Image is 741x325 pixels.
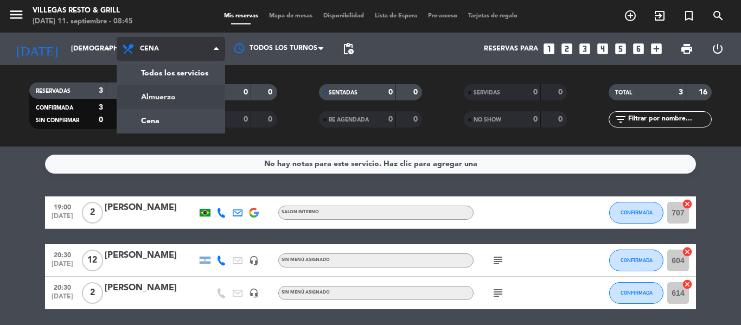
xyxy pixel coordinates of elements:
[609,282,663,304] button: CONFIRMADA
[99,104,103,111] strong: 3
[82,282,103,304] span: 2
[533,116,538,123] strong: 0
[627,113,711,125] input: Filtrar por nombre...
[578,42,592,56] i: looks_3
[712,9,725,22] i: search
[702,33,733,65] div: LOG OUT
[699,88,710,96] strong: 16
[474,117,501,123] span: NO SHOW
[8,7,24,23] i: menu
[49,200,76,213] span: 19:00
[105,248,197,263] div: [PERSON_NAME]
[36,118,79,123] span: SIN CONFIRMAR
[609,250,663,271] button: CONFIRMADA
[244,116,248,123] strong: 0
[282,258,330,262] span: Sin menú asignado
[268,88,274,96] strong: 0
[711,42,724,55] i: power_settings_new
[621,257,653,263] span: CONFIRMADA
[679,88,683,96] strong: 3
[491,286,504,299] i: subject
[82,250,103,271] span: 12
[33,16,133,27] div: [DATE] 11. septiembre - 08:45
[33,5,133,16] div: Villegas Resto & Grill
[682,279,693,290] i: cancel
[631,42,646,56] i: looks_6
[614,42,628,56] i: looks_5
[219,13,264,19] span: Mis reservas
[682,199,693,209] i: cancel
[105,201,197,215] div: [PERSON_NAME]
[560,42,574,56] i: looks_two
[49,248,76,260] span: 20:30
[244,88,248,96] strong: 0
[264,158,477,170] div: No hay notas para este servicio. Haz clic para agregar una
[653,9,666,22] i: exit_to_app
[596,42,610,56] i: looks_4
[282,210,319,214] span: SALON INTERNO
[682,9,695,22] i: turned_in_not
[388,116,393,123] strong: 0
[388,88,393,96] strong: 0
[99,87,103,94] strong: 3
[264,13,318,19] span: Mapa de mesas
[49,293,76,305] span: [DATE]
[542,42,556,56] i: looks_one
[474,90,500,95] span: SERVIDAS
[621,290,653,296] span: CONFIRMADA
[369,13,423,19] span: Lista de Espera
[117,85,225,109] a: Almuerzo
[614,113,627,126] i: filter_list
[558,116,565,123] strong: 0
[105,281,197,295] div: [PERSON_NAME]
[49,281,76,293] span: 20:30
[491,254,504,267] i: subject
[342,42,355,55] span: pending_actions
[49,260,76,273] span: [DATE]
[117,61,225,85] a: Todos los servicios
[682,246,693,257] i: cancel
[649,42,663,56] i: add_box
[249,208,259,218] img: google-logo.png
[268,116,274,123] strong: 0
[249,256,259,265] i: headset_mic
[101,42,114,55] i: arrow_drop_down
[484,45,538,53] span: Reservas para
[463,13,523,19] span: Tarjetas de regalo
[423,13,463,19] span: Pre-acceso
[49,213,76,225] span: [DATE]
[318,13,369,19] span: Disponibilidad
[621,209,653,215] span: CONFIRMADA
[117,109,225,133] a: Cena
[609,202,663,224] button: CONFIRMADA
[99,116,103,124] strong: 0
[413,88,420,96] strong: 0
[8,7,24,27] button: menu
[282,290,330,295] span: Sin menú asignado
[680,42,693,55] span: print
[82,202,103,224] span: 2
[533,88,538,96] strong: 0
[413,116,420,123] strong: 0
[140,45,159,53] span: Cena
[624,9,637,22] i: add_circle_outline
[615,90,632,95] span: TOTAL
[329,90,357,95] span: SENTADAS
[8,37,66,61] i: [DATE]
[558,88,565,96] strong: 0
[36,105,73,111] span: CONFIRMADA
[329,117,369,123] span: RE AGENDADA
[249,288,259,298] i: headset_mic
[36,88,71,94] span: RESERVADAS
